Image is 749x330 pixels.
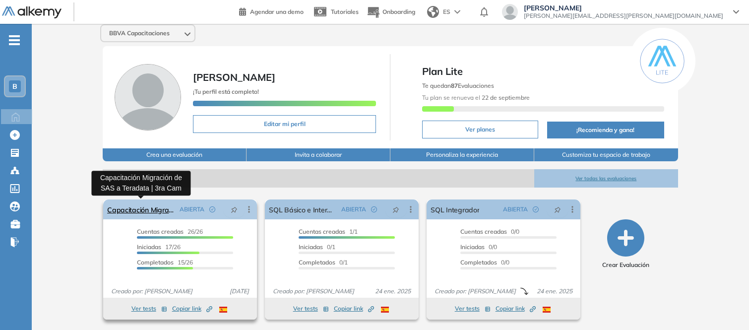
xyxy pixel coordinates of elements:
[443,7,450,16] span: ES
[12,82,17,90] span: B
[9,39,20,41] i: -
[460,228,519,235] span: 0/0
[422,82,494,89] span: Te quedan Evaluaciones
[239,5,304,17] a: Agendar una demo
[107,287,196,296] span: Creado por: [PERSON_NAME]
[226,287,253,296] span: [DATE]
[480,94,530,101] b: 22 de septiembre
[137,228,184,235] span: Cuentas creadas
[219,307,227,313] img: ESP
[496,304,536,313] span: Copiar link
[382,8,415,15] span: Onboarding
[392,205,399,213] span: pushpin
[431,199,479,219] a: SQL Integrador
[385,201,407,217] button: pushpin
[193,115,376,133] button: Editar mi perfil
[533,287,576,296] span: 24 ene. 2025
[496,303,536,315] button: Copiar link
[503,205,528,214] span: ABIERTA
[422,64,664,79] span: Plan Lite
[331,8,359,15] span: Tutoriales
[454,10,460,14] img: arrow
[371,206,377,212] span: check-circle
[299,228,358,235] span: 1/1
[299,243,323,251] span: Iniciadas
[91,171,190,196] div: Capacitación Migración de SAS a Teradata | 3ra Cam
[299,228,345,235] span: Cuentas creadas
[293,303,329,315] button: Ver tests
[460,228,507,235] span: Cuentas creadas
[341,205,366,214] span: ABIERTA
[131,303,167,315] button: Ver tests
[524,4,723,12] span: [PERSON_NAME]
[431,287,520,296] span: Creado por: [PERSON_NAME]
[547,201,568,217] button: pushpin
[543,307,551,313] img: ESP
[422,94,530,101] span: Tu plan se renueva el
[103,148,247,161] button: Crea una evaluación
[460,243,485,251] span: Iniciadas
[107,199,176,219] a: Capacitación Migración de SAS a Teradata | 3ra Cam
[137,243,181,251] span: 17/26
[460,243,497,251] span: 0/0
[299,243,335,251] span: 0/1
[334,304,374,313] span: Copiar link
[390,148,534,161] button: Personaliza la experiencia
[367,1,415,23] button: Onboarding
[137,259,193,266] span: 15/26
[427,6,439,18] img: world
[554,205,561,213] span: pushpin
[334,303,374,315] button: Copiar link
[172,304,212,313] span: Copiar link
[209,206,215,212] span: check-circle
[422,121,538,138] button: Ver planes
[299,259,335,266] span: Completados
[231,205,238,213] span: pushpin
[180,205,204,214] span: ABIERTA
[524,12,723,20] span: [PERSON_NAME][EMAIL_ADDRESS][PERSON_NAME][DOMAIN_NAME]
[115,64,181,131] img: Foto de perfil
[193,88,259,95] span: ¡Tu perfil está completo!
[533,206,539,212] span: check-circle
[451,82,458,89] b: 87
[137,259,174,266] span: Completados
[455,303,491,315] button: Ver tests
[602,219,649,269] button: Crear Evaluación
[534,148,678,161] button: Customiza tu espacio de trabajo
[299,259,348,266] span: 0/1
[534,169,678,188] button: Ver todas las evaluaciones
[460,259,497,266] span: Completados
[269,287,358,296] span: Creado por: [PERSON_NAME]
[137,243,161,251] span: Iniciadas
[269,199,337,219] a: SQL Básico e Intermedio
[371,287,415,296] span: 24 ene. 2025
[460,259,509,266] span: 0/0
[137,228,203,235] span: 26/26
[250,8,304,15] span: Agendar una demo
[547,122,664,138] button: ¡Recomienda y gana!
[109,29,170,37] span: BBVA Capacitaciones
[602,261,649,269] span: Crear Evaluación
[2,6,62,19] img: Logo
[193,71,275,83] span: [PERSON_NAME]
[247,148,390,161] button: Invita a colaborar
[103,169,534,188] span: Evaluaciones abiertas
[223,201,245,217] button: pushpin
[381,307,389,313] img: ESP
[172,303,212,315] button: Copiar link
